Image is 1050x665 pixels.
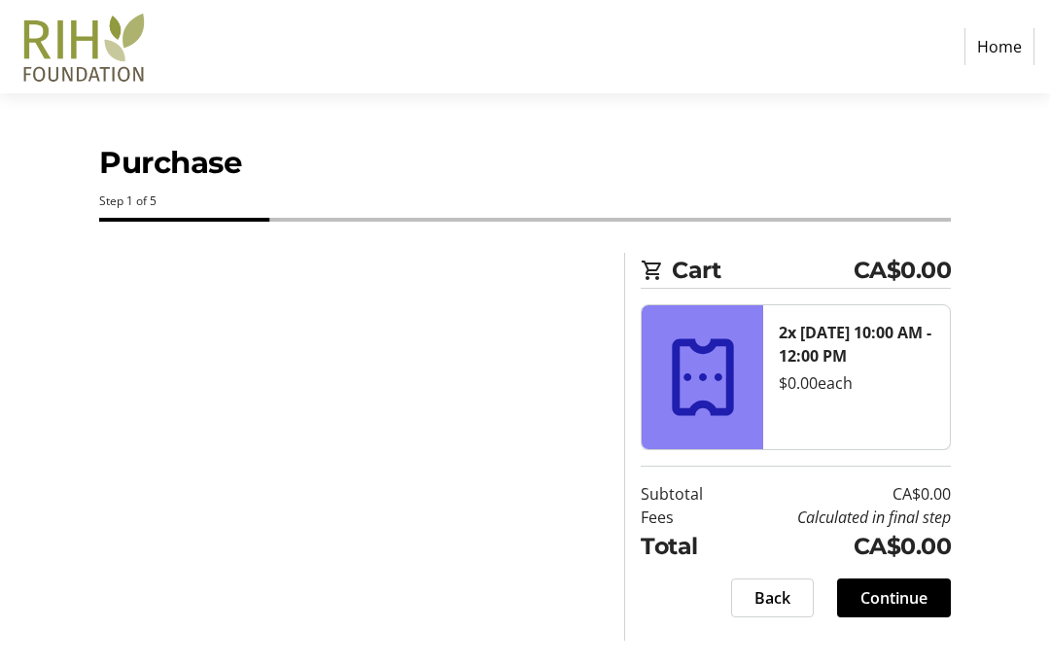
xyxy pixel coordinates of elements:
td: Fees [641,506,730,529]
h1: Purchase [99,140,951,185]
span: Cart [672,253,854,287]
a: Home [964,28,1034,65]
div: $0.00 each [779,371,934,395]
span: CA$0.00 [854,253,952,287]
span: Continue [860,586,927,610]
td: Total [641,529,730,563]
td: Calculated in final step [730,506,951,529]
strong: 2x [DATE] 10:00 AM - 12:00 PM [779,322,931,367]
button: Continue [837,578,951,617]
div: Step 1 of 5 [99,192,951,210]
td: CA$0.00 [730,482,951,506]
span: Back [754,586,790,610]
td: Subtotal [641,482,730,506]
img: Royal Inland Hospital Foundation 's Logo [16,8,154,86]
button: Back [731,578,814,617]
td: CA$0.00 [730,529,951,563]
